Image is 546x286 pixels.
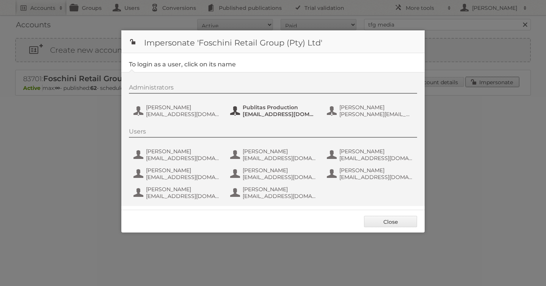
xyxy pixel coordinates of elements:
button: [PERSON_NAME] [EMAIL_ADDRESS][DOMAIN_NAME] [229,185,318,200]
button: [PERSON_NAME] [EMAIL_ADDRESS][DOMAIN_NAME] [326,147,415,162]
span: [PERSON_NAME] [243,148,316,155]
div: Administrators [129,84,417,94]
span: [EMAIL_ADDRESS][DOMAIN_NAME] [243,111,316,118]
h1: Impersonate 'Foschini Retail Group (Pty) Ltd' [121,30,425,53]
button: [PERSON_NAME] [EMAIL_ADDRESS][DOMAIN_NAME] [133,147,222,162]
span: [PERSON_NAME] [243,167,316,174]
span: [PERSON_NAME] [146,148,220,155]
a: Close [364,216,417,227]
button: [PERSON_NAME] [PERSON_NAME][EMAIL_ADDRESS][DOMAIN_NAME] [326,103,415,118]
span: [EMAIL_ADDRESS][DOMAIN_NAME] [146,111,220,118]
span: [EMAIL_ADDRESS][DOMAIN_NAME] [146,193,220,200]
span: [PERSON_NAME] [146,167,220,174]
div: Users [129,128,417,138]
button: [PERSON_NAME] [EMAIL_ADDRESS][DOMAIN_NAME] [229,166,318,181]
span: [EMAIL_ADDRESS][DOMAIN_NAME] [243,155,316,162]
span: [EMAIL_ADDRESS][DOMAIN_NAME] [146,155,220,162]
button: [PERSON_NAME] [EMAIL_ADDRESS][DOMAIN_NAME] [133,185,222,200]
span: [EMAIL_ADDRESS][DOMAIN_NAME] [243,193,316,200]
span: [PERSON_NAME] [146,104,220,111]
button: [PERSON_NAME] [EMAIL_ADDRESS][DOMAIN_NAME] [133,166,222,181]
span: [EMAIL_ADDRESS][DOMAIN_NAME] [146,174,220,181]
span: [EMAIL_ADDRESS][DOMAIN_NAME] [339,174,413,181]
button: [PERSON_NAME] [EMAIL_ADDRESS][DOMAIN_NAME] [229,147,318,162]
span: Publitas Production [243,104,316,111]
span: [PERSON_NAME][EMAIL_ADDRESS][DOMAIN_NAME] [339,111,413,118]
button: [PERSON_NAME] [EMAIL_ADDRESS][DOMAIN_NAME] [133,103,222,118]
legend: To login as a user, click on its name [129,61,236,68]
span: [PERSON_NAME] [146,186,220,193]
button: [PERSON_NAME] [EMAIL_ADDRESS][DOMAIN_NAME] [326,166,415,181]
span: [EMAIL_ADDRESS][DOMAIN_NAME] [339,155,413,162]
button: Publitas Production [EMAIL_ADDRESS][DOMAIN_NAME] [229,103,318,118]
span: [PERSON_NAME] [243,186,316,193]
span: [EMAIL_ADDRESS][DOMAIN_NAME] [243,174,316,181]
span: [PERSON_NAME] [339,167,413,174]
span: [PERSON_NAME] [339,104,413,111]
span: [PERSON_NAME] [339,148,413,155]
